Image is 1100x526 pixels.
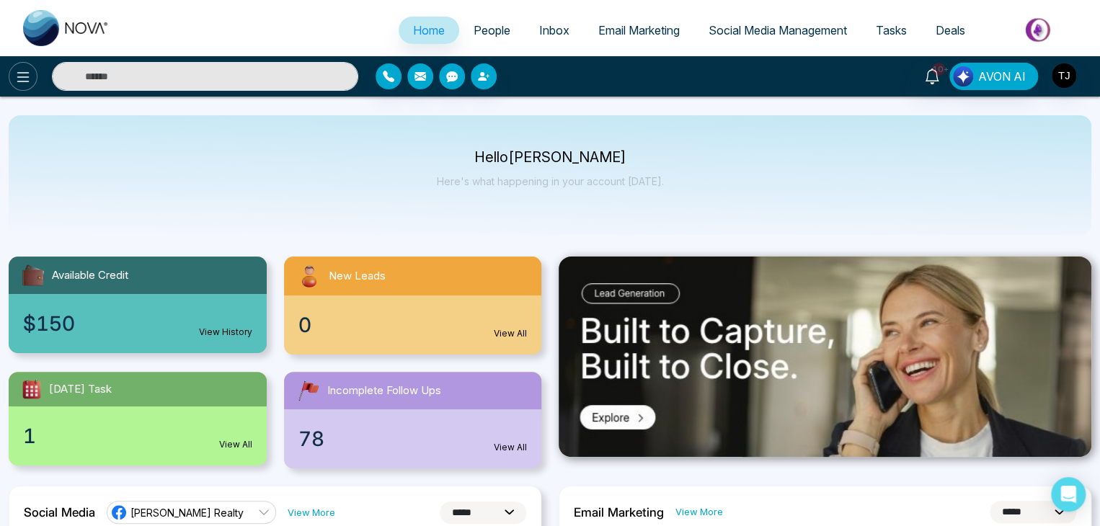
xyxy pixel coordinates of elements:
[52,267,128,284] span: Available Credit
[20,262,46,288] img: availableCredit.svg
[978,68,1026,85] span: AVON AI
[130,506,244,520] span: [PERSON_NAME] Realty
[494,441,527,454] a: View All
[675,505,723,519] a: View More
[915,63,949,88] a: 10+
[694,17,861,44] a: Social Media Management
[1052,63,1076,88] img: User Avatar
[574,505,664,520] h2: Email Marketing
[494,327,527,340] a: View All
[876,23,907,37] span: Tasks
[949,63,1038,90] button: AVON AI
[437,175,664,187] p: Here's what happening in your account [DATE].
[23,10,110,46] img: Nova CRM Logo
[987,14,1091,46] img: Market-place.gif
[288,506,335,520] a: View More
[921,17,980,44] a: Deals
[275,257,551,355] a: New Leads0View All
[413,23,445,37] span: Home
[474,23,510,37] span: People
[932,63,945,76] span: 10+
[539,23,569,37] span: Inbox
[298,424,324,454] span: 78
[219,438,252,451] a: View All
[296,378,321,404] img: followUps.svg
[329,268,386,285] span: New Leads
[525,17,584,44] a: Inbox
[49,381,112,398] span: [DATE] Task
[20,378,43,401] img: todayTask.svg
[23,308,75,339] span: $150
[327,383,441,399] span: Incomplete Follow Ups
[23,421,36,451] span: 1
[598,23,680,37] span: Email Marketing
[953,66,973,86] img: Lead Flow
[861,17,921,44] a: Tasks
[399,17,459,44] a: Home
[709,23,847,37] span: Social Media Management
[584,17,694,44] a: Email Marketing
[298,310,311,340] span: 0
[437,151,664,164] p: Hello [PERSON_NAME]
[199,326,252,339] a: View History
[559,257,1091,457] img: .
[296,262,323,290] img: newLeads.svg
[936,23,965,37] span: Deals
[459,17,525,44] a: People
[24,505,95,520] h2: Social Media
[1051,477,1086,512] div: Open Intercom Messenger
[275,372,551,468] a: Incomplete Follow Ups78View All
